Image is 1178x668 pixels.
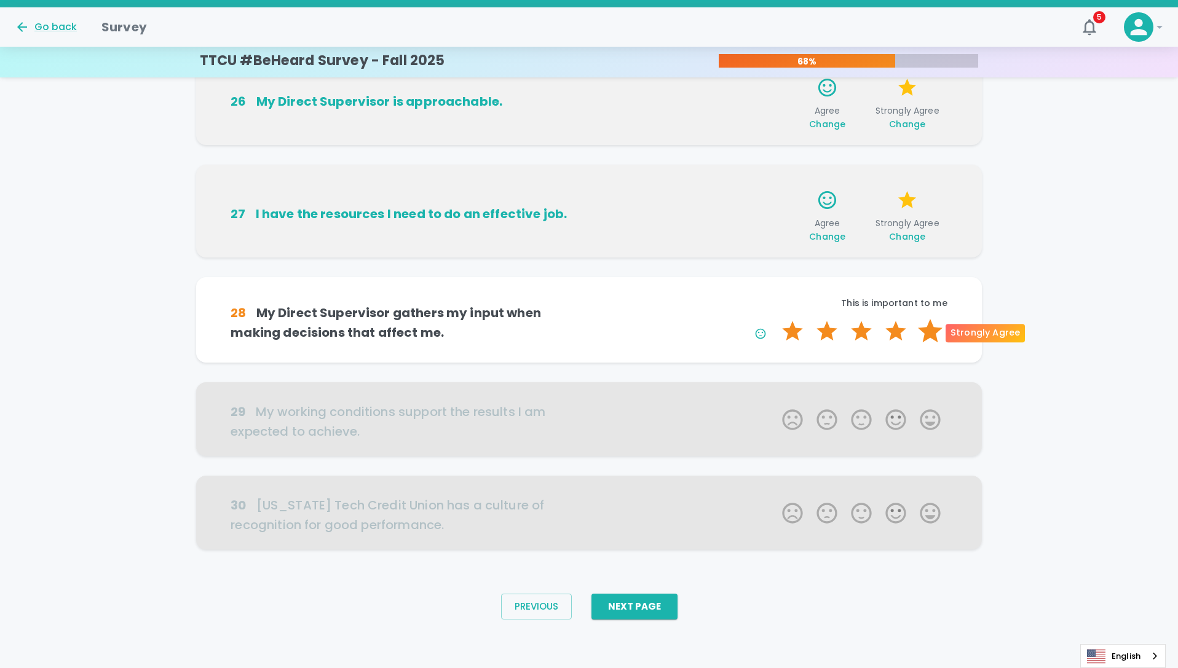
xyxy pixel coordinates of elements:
[1080,644,1166,668] aside: Language selected: English
[889,230,925,243] span: Change
[1075,12,1104,42] button: 5
[889,118,925,130] span: Change
[200,52,445,69] h4: TTCU #BeHeard Survey - Fall 2025
[501,594,572,619] button: Previous
[1080,644,1166,668] div: Language
[589,297,947,309] p: This is important to me
[15,20,77,34] button: Go back
[872,104,943,130] span: Strongly Agree
[231,303,246,323] div: 28
[231,92,589,111] h6: My Direct Supervisor is approachable.
[719,55,895,68] p: 68%
[1081,645,1165,667] a: English
[809,118,845,130] span: Change
[231,204,589,224] h6: I have the resources I need to do an effective job.
[872,217,943,243] span: Strongly Agree
[793,104,863,130] span: Agree
[231,303,589,342] h6: My Direct Supervisor gathers my input when making decisions that affect me.
[231,92,246,111] div: 26
[591,594,678,619] button: Next Page
[231,204,245,224] div: 27
[793,217,863,243] span: Agree
[101,17,147,37] h1: Survey
[1093,11,1105,23] span: 5
[946,324,1025,342] div: Strongly Agree
[809,230,845,243] span: Change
